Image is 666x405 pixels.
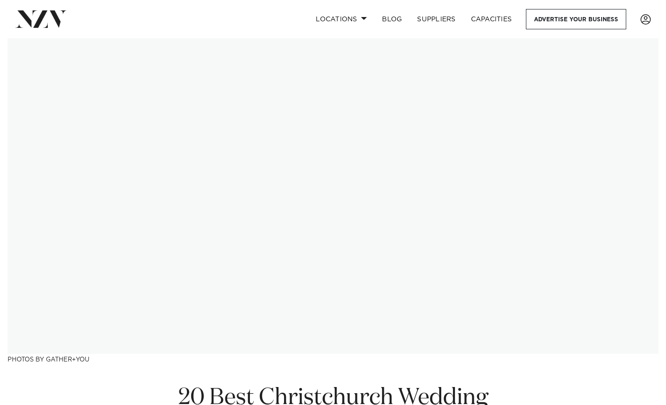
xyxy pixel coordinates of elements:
a: SUPPLIERS [409,9,463,29]
h3: Photos by Gather+You [8,354,658,364]
a: Capacities [463,9,520,29]
img: nzv-logo.png [15,10,67,27]
a: BLOG [374,9,409,29]
a: Advertise your business [526,9,626,29]
a: Locations [308,9,374,29]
